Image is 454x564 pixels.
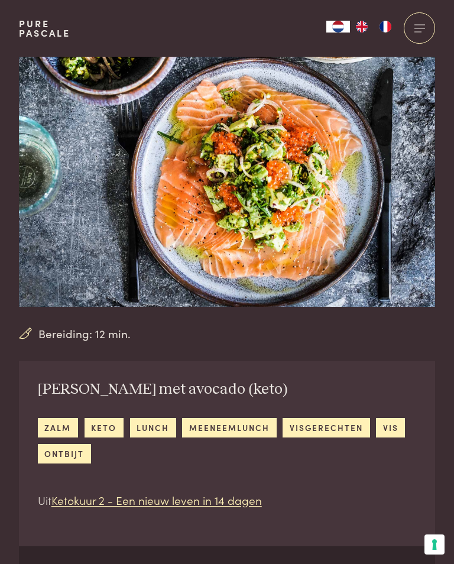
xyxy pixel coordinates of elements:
[130,418,176,437] a: lunch
[38,444,91,463] a: ontbijt
[350,21,374,33] a: EN
[51,492,262,508] a: Ketokuur 2 - Een nieuw leven in 14 dagen
[19,19,70,38] a: PurePascale
[38,418,78,437] a: zalm
[38,325,131,342] span: Bereiding: 12 min.
[326,21,350,33] a: NL
[326,21,397,33] aside: Language selected: Nederlands
[350,21,397,33] ul: Language list
[326,21,350,33] div: Language
[374,21,397,33] a: FR
[19,57,435,307] img: Rauwe zalm met avocado (keto)
[85,418,124,437] a: keto
[38,492,417,509] p: Uit
[38,380,417,399] h2: [PERSON_NAME] met avocado (keto)
[283,418,369,437] a: visgerechten
[424,534,445,555] button: Uw voorkeuren voor toestemming voor trackingtechnologieën
[182,418,276,437] a: meeneemlunch
[376,418,405,437] a: vis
